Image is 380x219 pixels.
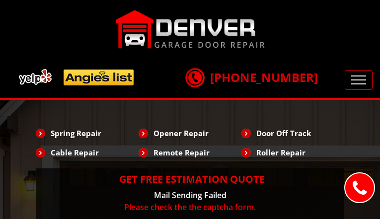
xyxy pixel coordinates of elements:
li: Remote Repair [139,144,241,161]
img: Denver.png [116,10,265,49]
li: Roller Repair [241,144,344,161]
p: Please check the the captcha form. [41,201,339,213]
img: add.png [15,65,138,89]
li: Opener Repair [139,125,241,142]
li: Cable Repair [36,144,139,161]
a: [PHONE_NUMBER] [185,69,318,85]
button: Toggle navigation [345,70,373,90]
span: Mail Sending Failed [154,190,227,201]
img: call.png [182,65,207,90]
h2: Get Free Estimation Quote [41,173,339,185]
li: Spring Repair [36,125,139,142]
li: Door Off Track [241,125,344,142]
